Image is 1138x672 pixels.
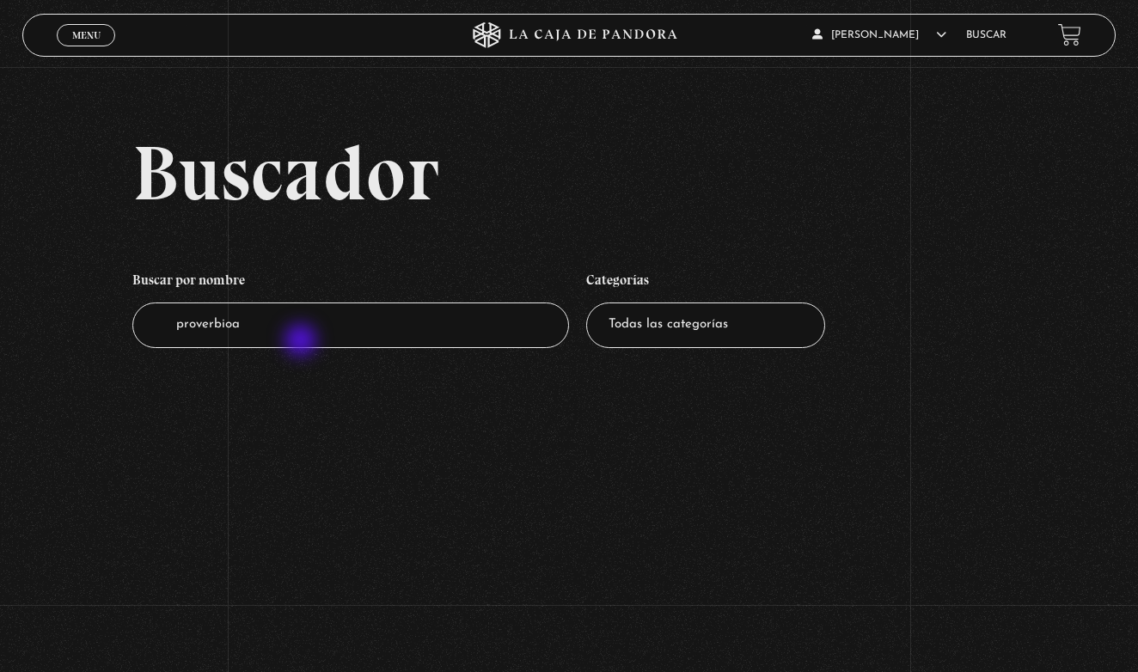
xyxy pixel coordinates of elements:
span: Menu [72,30,101,40]
h4: Categorías [586,263,825,302]
a: Buscar [966,30,1006,40]
h4: Buscar por nombre [132,263,569,302]
a: View your shopping cart [1058,23,1081,46]
h2: Buscador [132,134,1116,211]
span: Cerrar [66,44,107,56]
span: [PERSON_NAME] [812,30,946,40]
